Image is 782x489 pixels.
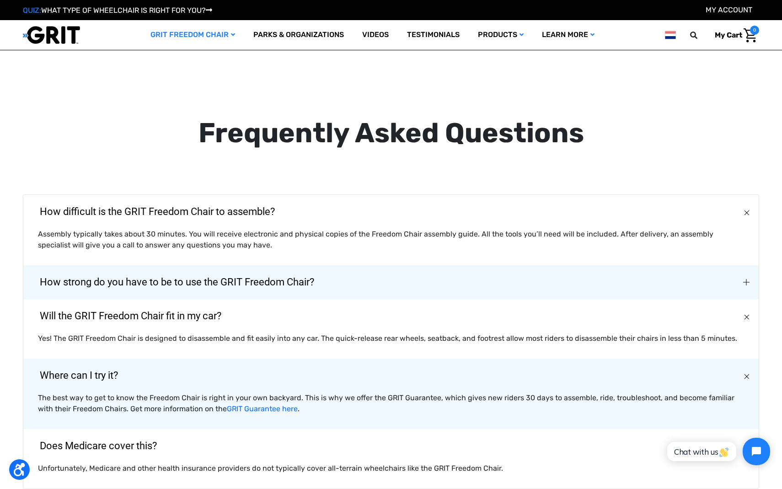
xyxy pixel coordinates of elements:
[742,312,751,322] img: Will the GRIT Freedom Chair fit in my car?
[38,333,744,344] p: Yes! The GRIT Freedom Chair is designed to disassemble and fit easily into any car. The quick-rel...
[26,430,171,462] span: Does Medicare cover this?
[23,359,759,392] button: Where can I try it?
[244,20,353,50] a: Parks & Organizations
[23,26,80,44] img: GRIT All-Terrain Wheelchair and Mobility Equipment
[23,429,759,463] button: Does Medicare cover this?
[227,404,298,413] a: GRIT Guarantee here
[23,265,759,299] button: How strong do you have to be to use the GRIT Freedom Chair?
[715,31,742,39] span: My Cart
[398,20,469,50] a: Testimonials
[141,20,244,50] a: GRIT Freedom Chair
[742,372,751,381] img: Where can I try it?
[26,300,235,333] span: Will the GRIT Freedom Chair fit in my car?
[353,20,398,50] a: Videos
[26,359,132,392] span: Where can I try it?
[744,28,757,43] img: Cart
[694,26,708,45] input: Search
[742,208,751,217] img: How difficult is the GRIT Freedom Chair to assemble?
[533,20,604,50] a: Learn More
[657,430,778,473] iframe: Tidio Chat
[743,279,750,285] img: How strong do you have to be to use the GRIT Freedom Chair?
[23,6,41,15] span: QUIZ:
[26,195,289,228] span: How difficult is the GRIT Freedom Chair to assemble?
[38,392,744,414] p: The best way to get to know the Freedom Chair is right in your own backyard. This is why we offer...
[708,26,759,45] a: Winkelmandje met 0 items
[23,299,759,333] button: Will the GRIT Freedom Chair fit in my car?
[469,20,533,50] a: Products
[23,195,759,229] button: How difficult is the GRIT Freedom Chair to assemble?
[38,229,744,251] p: Assembly typically takes about 30 minutes. You will receive electronic and physical copies of the...
[665,29,676,41] img: nl.png
[23,6,212,15] a: QUIZ:WHAT TYPE OF WHEELCHAIR IS RIGHT FOR YOU?
[750,26,759,35] span: 0
[26,266,328,299] span: How strong do you have to be to use the GRIT Freedom Chair?
[23,113,759,154] div: Frequently Asked Questions
[706,5,752,14] a: Account
[38,463,744,474] p: Unfortunately, Medicare and other health insurance providers do not typically cover all-terrain w...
